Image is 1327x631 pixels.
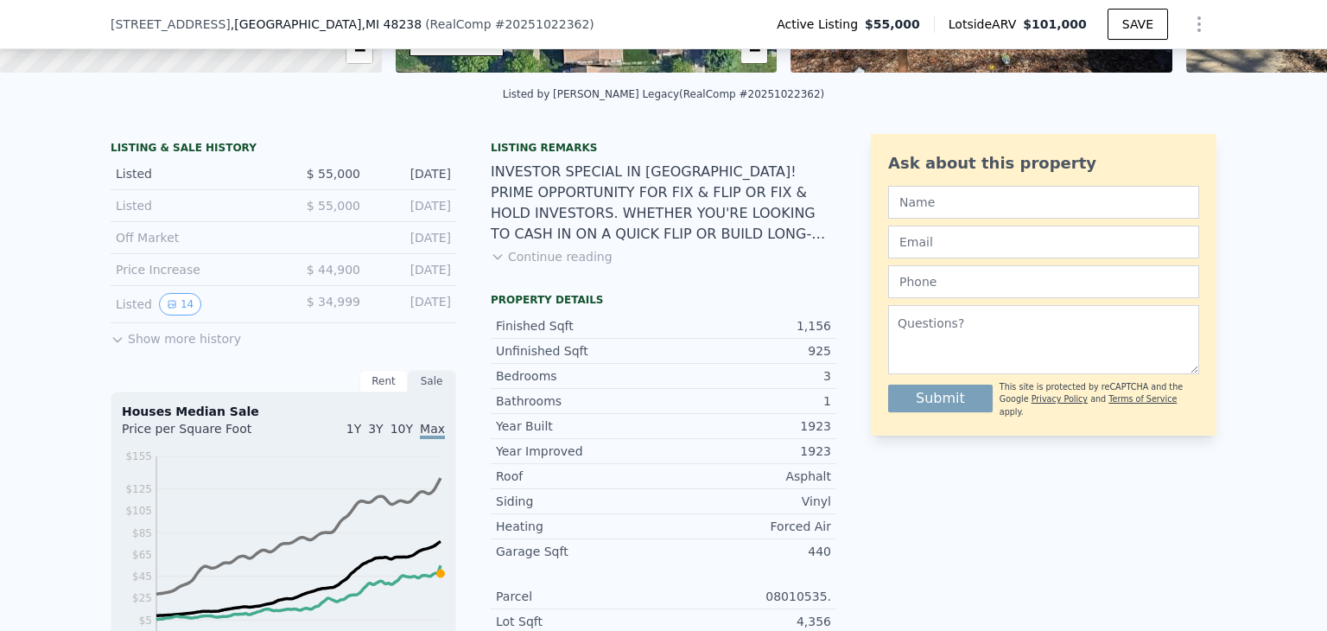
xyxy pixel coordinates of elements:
[111,16,231,33] span: [STREET_ADDRESS]
[663,588,831,605] div: 08010535.
[663,417,831,435] div: 1923
[741,37,767,63] a: Zoom out
[491,162,836,245] div: INVESTOR SPECIAL IN [GEOGRAPHIC_DATA]! PRIME OPPORTUNITY FOR FIX & FLIP OR FIX & HOLD INVESTORS. ...
[132,549,152,561] tspan: $65
[122,403,445,420] div: Houses Median Sale
[420,422,445,439] span: Max
[159,293,201,315] button: View historical data
[1023,17,1087,31] span: $101,000
[361,17,422,31] span: , MI 48238
[495,17,590,31] span: # 20251022362
[496,518,663,535] div: Heating
[888,265,1199,298] input: Phone
[430,17,492,31] span: RealComp
[111,323,241,347] button: Show more history
[663,317,831,335] div: 1,156
[496,342,663,360] div: Unfinished Sqft
[491,248,613,265] button: Continue reading
[949,16,1023,33] span: Lotside ARV
[496,613,663,630] div: Lot Sqft
[139,615,152,627] tspan: $5
[663,518,831,535] div: Forced Air
[663,443,831,460] div: 1923
[425,16,594,33] div: ( )
[374,261,451,278] div: [DATE]
[374,293,451,315] div: [DATE]
[496,493,663,510] div: Siding
[125,483,152,495] tspan: $125
[346,422,361,436] span: 1Y
[116,197,270,214] div: Listed
[122,420,283,448] div: Price per Square Foot
[496,317,663,335] div: Finished Sqft
[663,543,831,560] div: 440
[231,16,422,33] span: , [GEOGRAPHIC_DATA]
[132,592,152,604] tspan: $25
[496,443,663,460] div: Year Improved
[663,493,831,510] div: Vinyl
[663,613,831,630] div: 4,356
[374,165,451,182] div: [DATE]
[125,450,152,462] tspan: $155
[888,151,1199,175] div: Ask about this property
[368,422,383,436] span: 3Y
[390,422,413,436] span: 10Y
[749,39,760,61] span: −
[496,543,663,560] div: Garage Sqft
[503,88,824,100] div: Listed by [PERSON_NAME] Legacy (RealComp #20251022362)
[888,186,1199,219] input: Name
[307,199,360,213] span: $ 55,000
[888,385,993,412] button: Submit
[496,367,663,385] div: Bedrooms
[116,229,270,246] div: Off Market
[663,342,831,360] div: 925
[888,226,1199,258] input: Email
[132,570,152,583] tspan: $45
[1108,9,1168,40] button: SAVE
[777,16,865,33] span: Active Listing
[491,293,836,307] div: Property details
[1000,381,1199,418] div: This site is protected by reCAPTCHA and the Google and apply.
[865,16,920,33] span: $55,000
[663,392,831,410] div: 1
[125,505,152,517] tspan: $105
[1032,394,1088,404] a: Privacy Policy
[496,417,663,435] div: Year Built
[496,392,663,410] div: Bathrooms
[307,295,360,309] span: $ 34,999
[1108,394,1177,404] a: Terms of Service
[496,588,663,605] div: Parcel
[663,468,831,485] div: Asphalt
[307,167,360,181] span: $ 55,000
[374,197,451,214] div: [DATE]
[111,141,456,158] div: LISTING & SALE HISTORY
[663,367,831,385] div: 3
[116,261,270,278] div: Price Increase
[491,141,836,155] div: Listing remarks
[408,370,456,392] div: Sale
[116,293,270,315] div: Listed
[132,527,152,539] tspan: $85
[496,468,663,485] div: Roof
[346,37,372,63] a: Zoom out
[374,229,451,246] div: [DATE]
[307,263,360,277] span: $ 44,900
[116,165,270,182] div: Listed
[359,370,408,392] div: Rent
[1182,7,1216,41] button: Show Options
[353,39,365,61] span: −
